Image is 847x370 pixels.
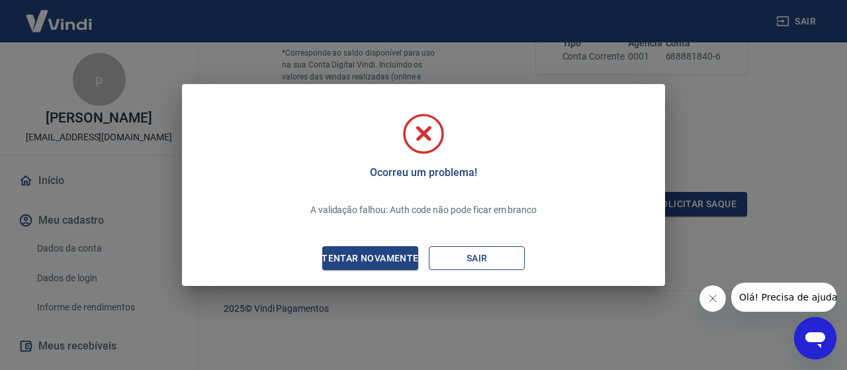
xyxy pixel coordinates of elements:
[429,246,525,271] button: Sair
[310,203,537,217] p: A validação falhou: Auth code não pode ficar em branco
[306,250,434,267] div: Tentar novamente
[794,317,836,359] iframe: Botão para abrir a janela de mensagens
[322,246,418,271] button: Tentar novamente
[8,9,111,20] span: Olá! Precisa de ajuda?
[699,285,726,312] iframe: Fechar mensagem
[731,283,836,312] iframe: Mensagem da empresa
[370,166,476,179] h5: Ocorreu um problema!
